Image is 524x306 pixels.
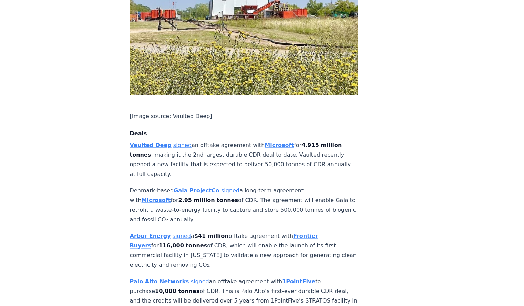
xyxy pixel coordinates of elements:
a: signed [221,187,239,194]
a: Microsoft [265,142,294,148]
a: signed [173,142,192,148]
strong: Deals [130,130,147,137]
strong: 10,000 tonnes [155,288,199,294]
a: signed [173,233,191,239]
a: Gaia ProjectCo [174,187,219,194]
p: a offtake agreement with for of CDR, which will enable the launch of its first commercial facilit... [130,231,358,270]
a: 1PointFive [282,278,315,285]
a: signed [191,278,209,285]
a: Arbor Energy [130,233,171,239]
strong: $41 million [194,233,229,239]
strong: 2.95 million tonnes [178,197,238,203]
strong: 116,000 tonnes [159,242,207,249]
p: an offtake agreement with for , making it the 2nd largest durable CDR deal to date. Vaulted recen... [130,140,358,179]
a: Palo Alto Networks [130,278,189,285]
p: Denmark-based a long-term agreement with for of CDR. The agreement will enable Gaia to retrofit a... [130,186,358,224]
a: Frontier Buyers [130,233,318,249]
a: Vaulted Deep [130,142,172,148]
p: [Image source: Vaulted Deep] [130,112,358,121]
a: Microsoft [141,197,171,203]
